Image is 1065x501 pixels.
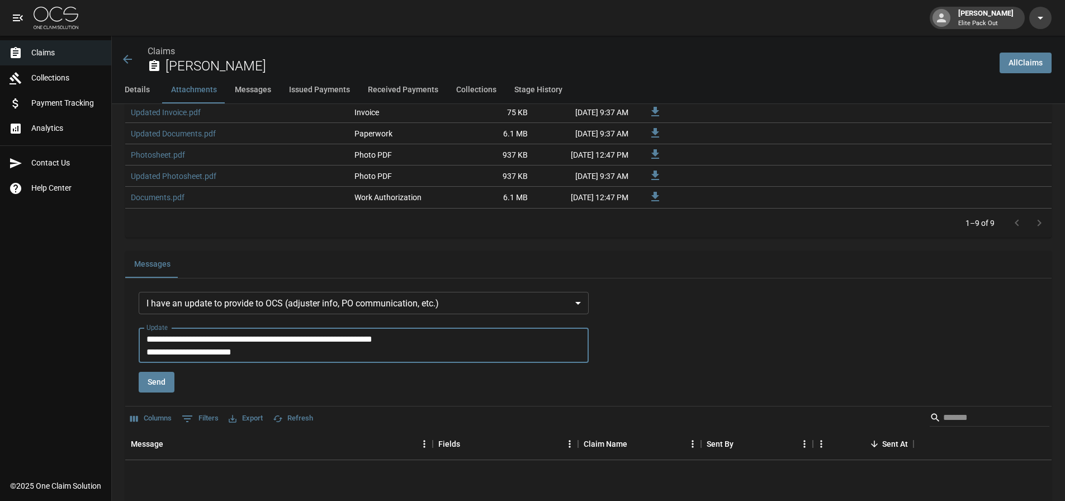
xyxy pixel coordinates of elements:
button: Menu [684,436,701,452]
button: Received Payments [359,77,447,103]
div: © 2025 One Claim Solution [10,480,101,491]
button: Messages [226,77,280,103]
div: Work Authorization [354,192,422,203]
h2: [PERSON_NAME] [165,58,991,74]
span: Help Center [31,182,102,194]
button: Sort [733,436,749,452]
div: related-list tabs [125,251,1052,278]
div: Claim Name [578,428,701,460]
nav: breadcrumb [148,45,991,58]
button: Menu [796,436,813,452]
div: 6.1 MB [449,123,533,144]
div: Sent At [882,428,908,460]
div: 6.1 MB [449,187,533,208]
div: [PERSON_NAME] [954,8,1018,28]
div: Fields [438,428,460,460]
div: Search [930,409,1049,429]
div: anchor tabs [112,77,1065,103]
button: open drawer [7,7,29,29]
div: 75 KB [449,102,533,123]
button: Export [226,410,266,427]
button: Show filters [179,410,221,428]
div: Paperwork [354,128,392,139]
a: Updated Documents.pdf [131,128,216,139]
button: Stage History [505,77,571,103]
span: Payment Tracking [31,97,102,109]
button: Collections [447,77,505,103]
div: Photo PDF [354,171,392,182]
img: ocs-logo-white-transparent.png [34,7,78,29]
div: [DATE] 12:47 PM [533,187,634,208]
button: Send [139,372,174,393]
div: Message [131,428,163,460]
a: Claims [148,46,175,56]
a: Updated Invoice.pdf [131,107,201,118]
button: Sort [867,436,882,452]
span: Claims [31,47,102,59]
div: Photo PDF [354,149,392,160]
div: Message [125,428,433,460]
button: Details [112,77,162,103]
div: Invoice [354,107,379,118]
button: Menu [813,436,830,452]
a: AllClaims [1000,53,1052,73]
div: 937 KB [449,144,533,166]
div: Sent By [707,428,733,460]
button: Menu [416,436,433,452]
a: Documents.pdf [131,192,184,203]
button: Sort [460,436,476,452]
a: Updated Photosheet.pdf [131,171,216,182]
div: 937 KB [449,166,533,187]
button: Sort [163,436,179,452]
p: Elite Pack Out [958,19,1014,29]
div: I have an update to provide to OCS (adjuster info, PO communication, etc.) [139,292,589,314]
span: Contact Us [31,157,102,169]
div: [DATE] 9:37 AM [533,102,634,123]
span: Collections [31,72,102,84]
div: Fields [433,428,578,460]
button: Menu [561,436,578,452]
div: [DATE] 9:37 AM [533,166,634,187]
button: Issued Payments [280,77,359,103]
div: [DATE] 9:37 AM [533,123,634,144]
button: Messages [125,251,179,278]
button: Select columns [127,410,174,427]
div: Sent At [813,428,913,460]
button: Attachments [162,77,226,103]
button: Sort [627,436,643,452]
label: Update [146,323,168,332]
div: Sent By [701,428,813,460]
button: Refresh [270,410,316,427]
span: Analytics [31,122,102,134]
div: [DATE] 12:47 PM [533,144,634,166]
a: Photosheet.pdf [131,149,185,160]
div: Claim Name [584,428,627,460]
p: 1–9 of 9 [965,218,995,229]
